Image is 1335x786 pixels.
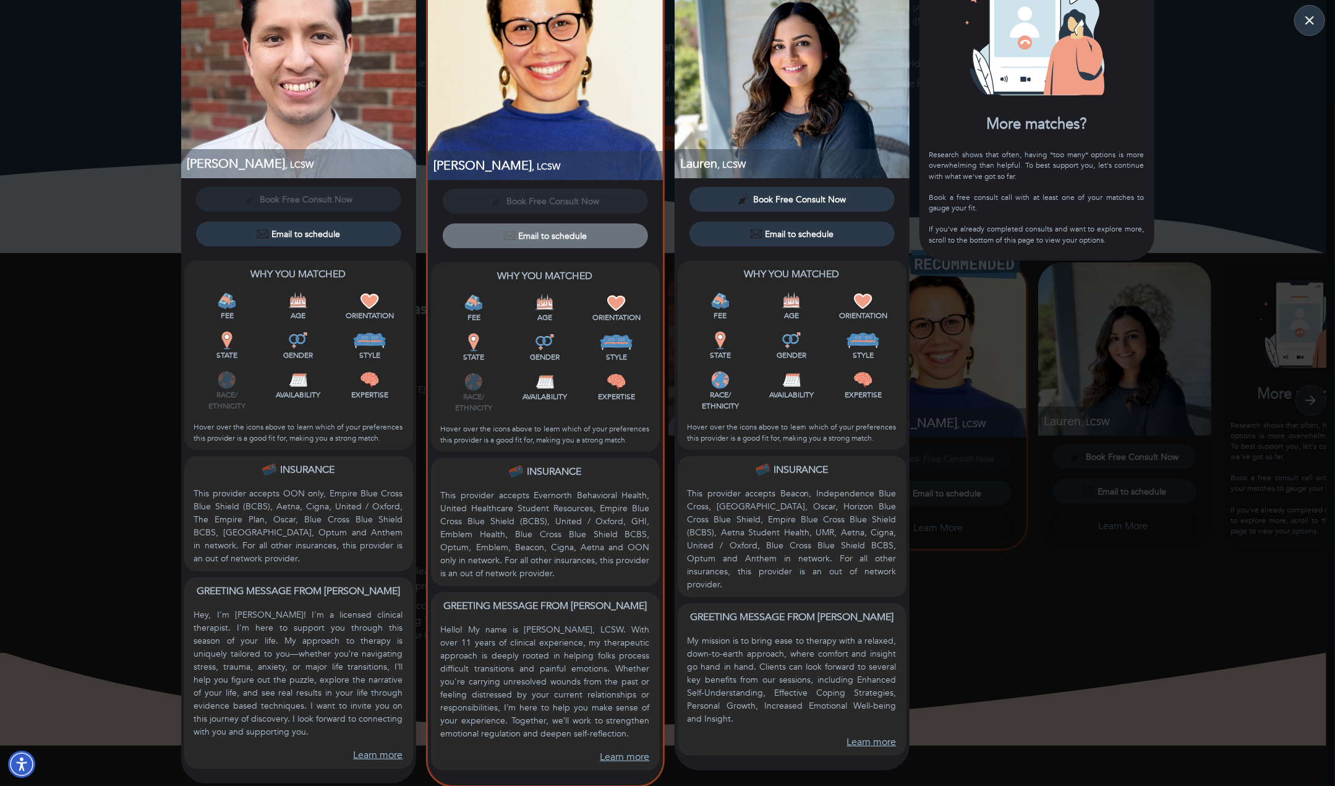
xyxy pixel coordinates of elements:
p: Availability [759,389,825,400]
p: Why You Matched [194,267,403,282]
p: Greeting message from [PERSON_NAME] [688,610,897,624]
p: Orientation [336,310,403,321]
img: Orientation [854,292,872,310]
div: Email to schedule [503,230,587,242]
button: Book Free Consult Now [689,187,895,212]
span: , LCSW [718,159,746,171]
img: Age [289,292,307,310]
p: Age [759,310,825,321]
a: Learn more [354,748,403,762]
img: Style [352,331,386,350]
img: State [218,331,236,350]
button: Email to schedule [689,222,895,246]
p: My mission is to bring ease to therapy with a relaxed, down-to-earth approach, where comfort and ... [688,634,897,725]
div: This provider is licensed to work in your state. [194,331,260,361]
p: Age [265,310,331,321]
p: Gender [759,350,825,361]
div: Email to schedule [750,228,834,240]
p: Orientation [830,310,896,321]
p: Availability [265,389,331,400]
p: State [194,350,260,361]
p: Why You Matched [688,267,897,282]
p: Fee [194,310,260,321]
span: , LCSW [286,159,314,171]
img: Availability [289,371,307,389]
div: More matches? [919,114,1154,135]
span: , LCSW [532,161,561,173]
p: Why You Matched [441,269,650,283]
p: Greeting message from [PERSON_NAME] [441,598,650,613]
span: This provider has not yet shared their calendar link. Please email the provider to schedule [443,194,648,206]
p: State [688,350,754,361]
p: Style [583,352,649,363]
img: Gender [289,331,307,350]
img: Expertise [854,371,872,389]
img: Race/<br />Ethnicity [464,373,483,391]
span: Book Free Consult Now [753,194,846,205]
img: Gender [535,333,554,352]
img: Expertise [360,371,379,389]
img: Style [846,331,880,350]
p: Style [336,350,403,361]
p: Availability [512,391,578,402]
p: This provider accepts OON only, Empire Blue Cross Blue Shield (BCBS), Aetna, Cigna, United / Oxfo... [194,487,403,565]
a: Learn more [600,750,650,764]
img: Race/<br />Ethnicity [711,371,730,389]
p: LCSW [434,157,663,174]
p: Style [830,350,896,361]
p: Gender [265,350,331,361]
img: Gender [782,331,801,350]
p: Hey, I'm [PERSON_NAME]! I'm a licensed clinical therapist. I'm here to support you through this s... [194,608,403,738]
img: Fee [711,292,730,310]
p: Race/ Ethnicity [688,389,754,412]
p: LCSW [187,155,416,172]
p: Gender [512,352,578,363]
img: Fee [464,293,483,312]
img: Orientation [360,292,379,310]
p: Expertise [336,389,403,400]
p: LCSW [681,155,910,172]
p: Fee [688,310,754,321]
div: This provider is licensed to work in your state. [441,333,507,363]
p: Hover over the icons above to learn which of your preferences this provider is a good fit for, ma... [688,421,897,444]
img: State [711,331,730,350]
p: Greeting message from [PERSON_NAME] [194,584,403,598]
div: Email to schedule [257,228,341,240]
img: Age [535,293,554,312]
button: Email to schedule [443,223,648,248]
img: Style [599,333,633,352]
p: Expertise [830,389,896,400]
p: Hello! My name is [PERSON_NAME], LCSW. With over 11 years of clinical experience, my therapeutic ... [441,623,650,740]
p: Insurance [527,464,581,479]
p: Insurance [280,462,335,477]
img: Orientation [607,293,626,312]
p: Hover over the icons above to learn which of your preferences this provider is a good fit for, ma... [194,421,403,444]
p: This provider accepts Evernorth Behavioral Health, United Healthcare Student Resources, Empire Bl... [441,489,650,580]
p: Orientation [583,312,649,323]
p: Age [512,312,578,323]
p: Hover over the icons above to learn which of your preferences this provider is a good fit for, ma... [441,423,650,446]
p: Race/ Ethnicity [441,391,507,413]
img: Availability [782,371,801,389]
img: Fee [218,292,236,310]
p: Insurance [774,462,828,477]
p: Fee [441,312,507,323]
p: Race/ Ethnicity [194,389,260,412]
img: Race/<br />Ethnicity [218,371,236,389]
p: State [441,352,507,363]
button: Email to schedule [196,222,401,246]
img: Age [782,292,801,310]
img: Expertise [607,373,626,391]
img: State [464,333,483,352]
a: Learn more [847,735,897,749]
p: Expertise [583,391,649,402]
div: Research shows that often, having *too many* options is more overwhelming than helpful. To best s... [929,150,1145,245]
p: This provider accepts Beacon, Independence Blue Cross, [GEOGRAPHIC_DATA], Oscar, Horizon Blue Cro... [688,487,897,591]
div: Accessibility Menu [8,751,35,778]
img: Availability [535,373,554,391]
span: This provider has not yet shared their calendar link. Please email the provider to schedule [196,192,401,204]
